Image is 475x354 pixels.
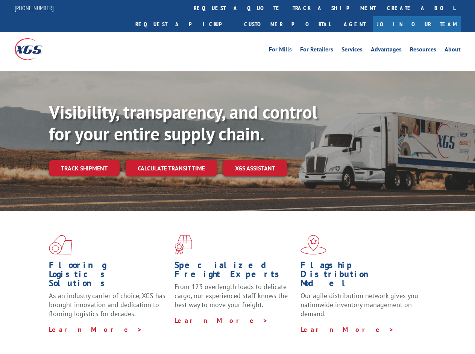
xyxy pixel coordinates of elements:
[373,16,461,32] a: Join Our Team
[371,47,402,55] a: Advantages
[300,325,394,334] a: Learn More >
[175,282,294,316] p: From 123 overlength loads to delicate cargo, our experienced staff knows the best way to move you...
[15,4,54,12] a: [PHONE_NUMBER]
[269,47,292,55] a: For Mills
[175,261,294,282] h1: Specialized Freight Experts
[126,160,217,176] a: Calculate transit time
[175,316,268,325] a: Learn More >
[300,47,333,55] a: For Retailers
[410,47,436,55] a: Resources
[341,47,363,55] a: Services
[49,235,72,255] img: xgs-icon-total-supply-chain-intelligence-red
[238,16,336,32] a: Customer Portal
[49,100,317,145] b: Visibility, transparency, and control for your entire supply chain.
[49,160,120,176] a: Track shipment
[130,16,238,32] a: Request a pickup
[49,261,169,291] h1: Flooring Logistics Solutions
[336,16,373,32] a: Agent
[300,291,418,318] span: Our agile distribution network gives you nationwide inventory management on demand.
[300,261,420,291] h1: Flagship Distribution Model
[445,47,461,55] a: About
[175,235,192,255] img: xgs-icon-focused-on-flooring-red
[49,325,143,334] a: Learn More >
[300,235,326,255] img: xgs-icon-flagship-distribution-model-red
[223,160,287,176] a: XGS ASSISTANT
[49,291,165,318] span: As an industry carrier of choice, XGS has brought innovation and dedication to flooring logistics...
